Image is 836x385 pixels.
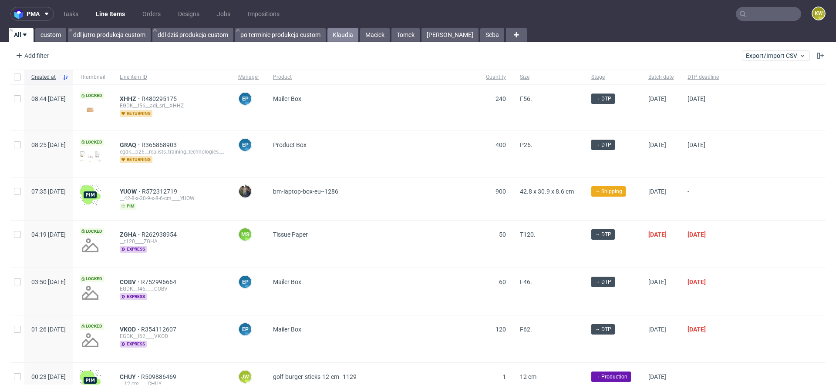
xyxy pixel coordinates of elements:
a: Orders [137,7,166,21]
span: CHUY [120,373,141,380]
span: Line item ID [120,74,224,81]
a: ddl dziś produkcja custom [152,28,233,42]
span: → DTP [595,278,611,286]
span: → DTP [595,231,611,238]
span: → Production [595,373,627,381]
span: - [688,188,719,210]
span: bm-laptop-box-eu--1286 [273,188,338,195]
img: logo [14,9,27,19]
figcaption: EP [239,139,251,151]
span: Product Box [273,141,307,148]
figcaption: MS [239,228,251,241]
img: wHgJFi1I6lmhQAAAABJRU5ErkJggg== [80,184,101,205]
span: → DTP [595,95,611,103]
span: 00:23 [DATE] [31,373,66,380]
span: 07:35 [DATE] [31,188,66,195]
a: R572312719 [142,188,179,195]
div: EGDK__f56__adi_srl__XHHZ [120,102,224,109]
img: version_two_editor_design [80,104,101,116]
span: [DATE] [688,95,705,102]
div: Add filter [12,49,51,63]
div: __t120____ZGHA [120,238,224,245]
span: [DATE] [648,326,666,333]
span: 04:19 [DATE] [31,231,66,238]
a: R354112607 [141,326,178,333]
img: Maciej Sobola [239,185,251,198]
span: Locked [80,139,104,146]
a: R752996664 [141,278,178,285]
a: Seba [480,28,504,42]
span: Export/Import CSV [746,52,806,59]
span: YUOW [120,188,142,195]
div: egdk__p26__realists_training_technologies_gmbh__GRAQ [120,148,224,155]
span: Thumbnail [80,74,106,81]
span: 900 [496,188,506,195]
span: 08:44 [DATE] [31,95,66,102]
span: [DATE] [688,326,706,333]
a: ddl jutro produkcja custom [68,28,151,42]
span: express [120,341,147,348]
span: [DATE] [648,141,666,148]
a: R365868903 [142,141,179,148]
span: T120. [520,231,536,238]
a: VKOD [120,326,141,333]
span: returning [120,110,152,117]
a: Maciek [360,28,390,42]
span: Manager [238,74,259,81]
div: __42-8-x-30-9-x-8-6-cm____YUOW [120,195,224,202]
span: Mailer Box [273,326,301,333]
span: F56. [520,95,532,102]
a: Tasks [57,7,84,21]
span: Locked [80,92,104,99]
a: [PERSON_NAME] [421,28,479,42]
span: pma [27,11,40,17]
span: [DATE] [648,231,667,238]
span: 1 [502,373,506,380]
span: → DTP [595,141,611,149]
figcaption: JW [239,371,251,383]
span: [DATE] [688,231,706,238]
a: Tomek [391,28,420,42]
span: Stage [591,74,634,81]
span: Quantity [486,74,506,81]
span: → Shipping [595,187,622,195]
span: 01:26 [DATE] [31,326,66,333]
span: → DTP [595,325,611,333]
a: R262938954 [142,231,179,238]
span: express [120,293,147,300]
a: po terminie produkcja custom [235,28,326,42]
figcaption: EP [239,323,251,335]
span: Size [520,74,577,81]
span: Product [273,74,472,81]
span: Locked [80,275,104,282]
figcaption: EP [239,276,251,288]
a: Jobs [212,7,236,21]
img: no_design.png [80,282,101,303]
img: no_design.png [80,235,101,256]
a: All [9,28,34,42]
span: DTP deadline [688,74,719,81]
span: 120 [496,326,506,333]
span: 60 [499,278,506,285]
span: Locked [80,323,104,330]
a: GRAQ [120,141,142,148]
span: 42.8 x 30.9 x 8.6 cm [520,188,574,195]
span: [DATE] [648,278,666,285]
span: [DATE] [648,95,666,102]
a: Klaudia [327,28,358,42]
div: EGDK__f46____COBV [120,285,224,292]
span: 400 [496,141,506,148]
span: Mailer Box [273,95,301,102]
a: R509886469 [141,373,178,380]
a: Line Items [91,7,130,21]
a: Impositions [243,7,285,21]
span: golf-burger-sticks-12-cm--1129 [273,373,357,380]
a: R480295175 [142,95,179,102]
span: Batch date [648,74,674,81]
